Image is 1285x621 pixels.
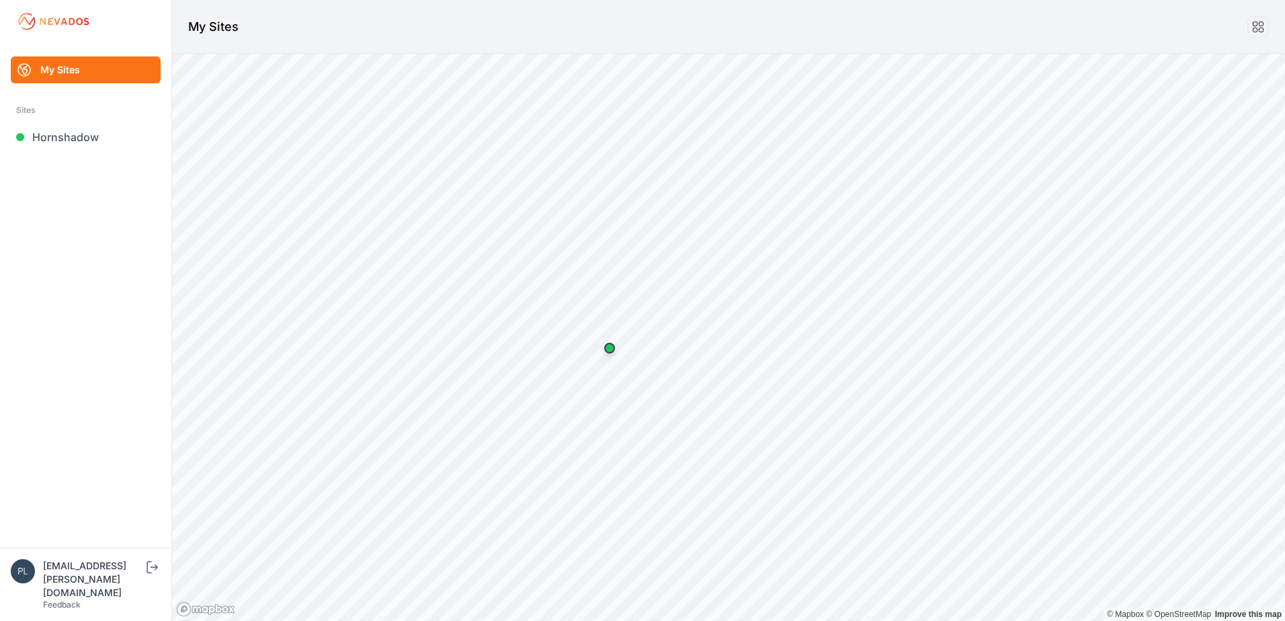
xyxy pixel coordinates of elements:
[172,54,1285,621] canvas: Map
[176,602,235,617] a: Mapbox logo
[11,559,35,583] img: plsmith@sundt.com
[11,56,161,83] a: My Sites
[43,599,81,610] a: Feedback
[188,17,239,36] h1: My Sites
[1107,610,1144,619] a: Mapbox
[1215,610,1282,619] a: Map feedback
[16,102,155,118] div: Sites
[43,559,144,599] div: [EMAIL_ADDRESS][PERSON_NAME][DOMAIN_NAME]
[596,335,623,362] div: Map marker
[1146,610,1211,619] a: OpenStreetMap
[16,11,91,32] img: Nevados
[11,124,161,151] a: Hornshadow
